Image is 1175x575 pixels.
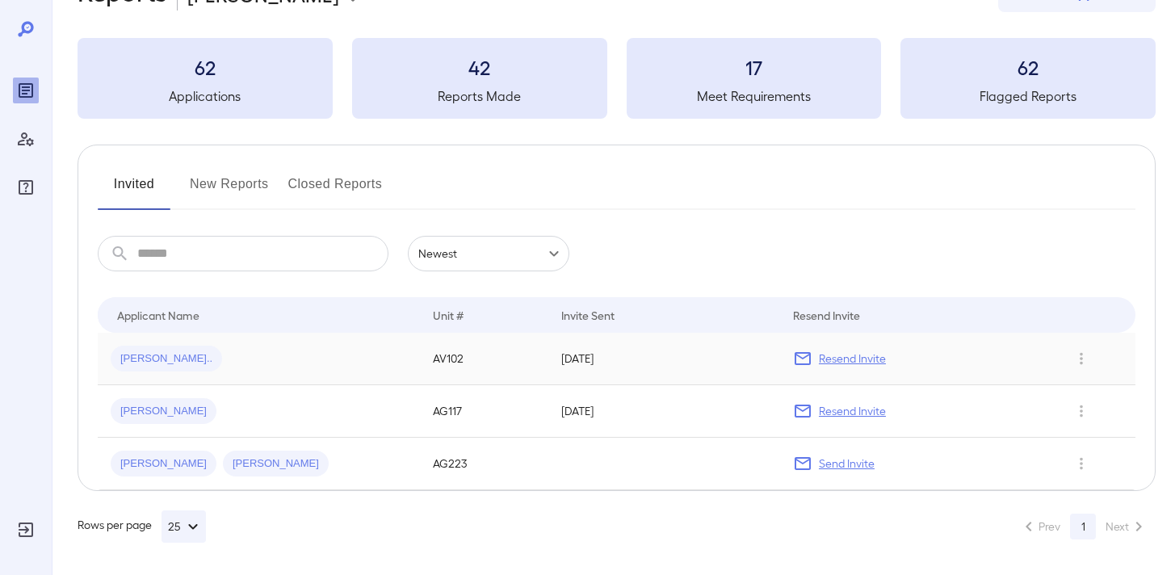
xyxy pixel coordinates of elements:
h3: 62 [78,54,333,80]
div: Applicant Name [117,305,199,325]
h3: 17 [627,54,882,80]
p: Resend Invite [819,403,886,419]
td: [DATE] [548,385,780,438]
span: [PERSON_NAME] [111,404,216,419]
div: Rows per page [78,510,206,543]
td: [DATE] [548,333,780,385]
button: New Reports [190,171,269,210]
span: [PERSON_NAME] [223,456,329,472]
div: Log Out [13,517,39,543]
h5: Reports Made [352,86,607,106]
button: 25 [162,510,206,543]
summary: 62Applications42Reports Made17Meet Requirements62Flagged Reports [78,38,1156,119]
h5: Applications [78,86,333,106]
p: Send Invite [819,455,875,472]
span: [PERSON_NAME].. [111,351,222,367]
div: Reports [13,78,39,103]
h3: 62 [900,54,1156,80]
h5: Meet Requirements [627,86,882,106]
button: Closed Reports [288,171,383,210]
div: Newest [408,236,569,271]
button: Row Actions [1068,398,1094,424]
td: AV102 [420,333,548,385]
div: Resend Invite [793,305,860,325]
button: Row Actions [1068,451,1094,476]
div: Invite Sent [561,305,615,325]
div: FAQ [13,174,39,200]
h3: 42 [352,54,607,80]
h5: Flagged Reports [900,86,1156,106]
button: page 1 [1070,514,1096,539]
nav: pagination navigation [1012,514,1156,539]
button: Row Actions [1068,346,1094,371]
div: Unit # [433,305,464,325]
div: Manage Users [13,126,39,152]
td: AG223 [420,438,548,490]
span: [PERSON_NAME] [111,456,216,472]
td: AG117 [420,385,548,438]
p: Resend Invite [819,350,886,367]
button: Invited [98,171,170,210]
